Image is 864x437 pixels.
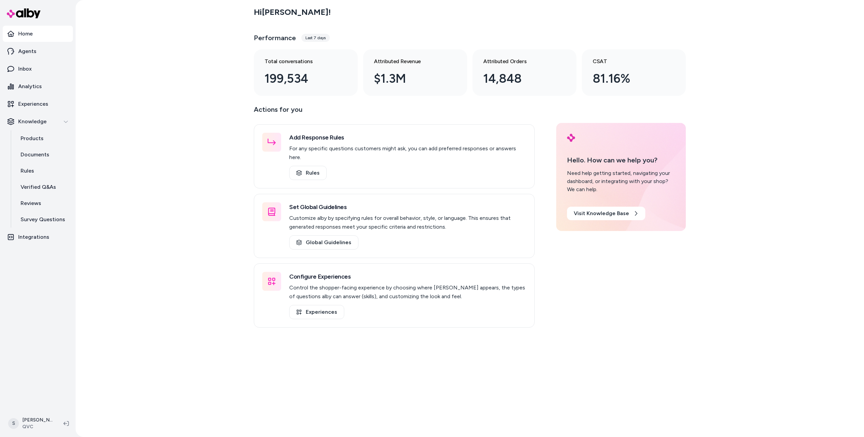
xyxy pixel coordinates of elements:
[18,30,33,38] p: Home
[18,100,48,108] p: Experiences
[14,195,73,211] a: Reviews
[593,70,664,88] div: 81.16%
[3,96,73,112] a: Experiences
[18,82,42,91] p: Analytics
[265,57,336,66] h3: Total conversations
[301,34,330,42] div: Last 7 days
[289,283,526,301] p: Control the shopper-facing experience by choosing where [PERSON_NAME] appears, the types of quest...
[374,57,446,66] h3: Attributed Revenue
[254,49,358,96] a: Total conversations 199,534
[14,130,73,147] a: Products
[289,235,358,250] a: Global Guidelines
[254,33,296,43] h3: Performance
[21,215,65,224] p: Survey Questions
[3,43,73,59] a: Agents
[21,167,34,175] p: Rules
[8,418,19,429] span: S
[289,144,526,162] p: For any specific questions customers might ask, you can add preferred responses or answers here.
[483,57,555,66] h3: Attributed Orders
[3,26,73,42] a: Home
[3,78,73,95] a: Analytics
[483,70,555,88] div: 14,848
[14,163,73,179] a: Rules
[18,118,47,126] p: Knowledge
[22,417,53,423] p: [PERSON_NAME]
[21,183,56,191] p: Verified Q&As
[289,305,344,319] a: Experiences
[14,147,73,163] a: Documents
[567,207,645,220] a: Visit Knowledge Base
[582,49,686,96] a: CSAT 81.16%
[567,169,675,194] div: Need help getting started, navigating your dashboard, or integrating with your shop? We can help.
[363,49,467,96] a: Attributed Revenue $1.3M
[289,166,327,180] a: Rules
[289,214,526,231] p: Customize alby by specifying rules for overall behavior, style, or language. This ensures that ge...
[289,272,526,281] h3: Configure Experiences
[374,70,446,88] div: $1.3M
[18,65,32,73] p: Inbox
[21,134,44,143] p: Products
[289,133,526,142] h3: Add Response Rules
[4,413,58,434] button: S[PERSON_NAME]QVC
[22,423,53,430] span: QVC
[265,70,336,88] div: 199,534
[254,7,331,17] h2: Hi [PERSON_NAME] !
[14,211,73,228] a: Survey Questions
[18,47,36,55] p: Agents
[3,61,73,77] a: Inbox
[3,229,73,245] a: Integrations
[18,233,49,241] p: Integrations
[21,199,41,207] p: Reviews
[3,113,73,130] button: Knowledge
[254,104,535,120] p: Actions for you
[289,202,526,212] h3: Set Global Guidelines
[14,179,73,195] a: Verified Q&As
[473,49,576,96] a: Attributed Orders 14,848
[21,151,49,159] p: Documents
[567,155,675,165] p: Hello. How can we help you?
[7,8,40,18] img: alby Logo
[593,57,664,66] h3: CSAT
[567,134,575,142] img: alby Logo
